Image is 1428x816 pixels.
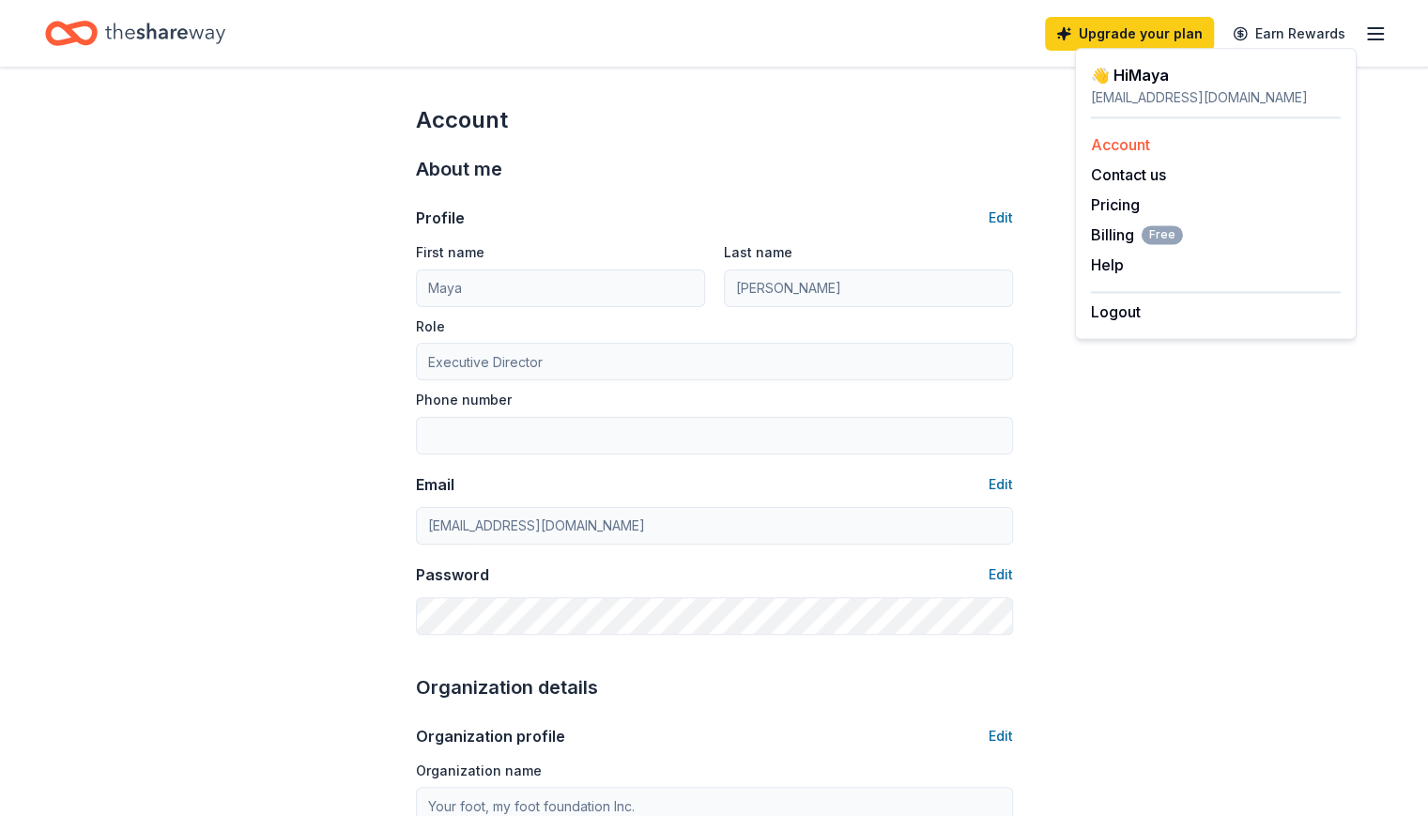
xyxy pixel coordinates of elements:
[416,672,1013,702] div: Organization details
[1142,225,1183,244] span: Free
[1091,300,1141,323] button: Logout
[989,725,1013,747] button: Edit
[989,473,1013,496] button: Edit
[1091,223,1183,246] span: Billing
[1091,254,1124,276] button: Help
[1091,64,1341,86] div: 👋 Hi Maya
[1091,163,1166,186] button: Contact us
[416,154,1013,184] div: About me
[416,391,512,409] label: Phone number
[1091,86,1341,109] div: [EMAIL_ADDRESS][DOMAIN_NAME]
[1091,195,1140,214] a: Pricing
[45,11,225,55] a: Home
[1221,17,1357,51] a: Earn Rewards
[416,762,542,780] label: Organization name
[416,473,454,496] div: Email
[989,207,1013,229] button: Edit
[416,207,465,229] div: Profile
[724,243,792,262] label: Last name
[416,243,484,262] label: First name
[416,317,445,336] label: Role
[1091,135,1150,154] a: Account
[416,563,489,586] div: Password
[989,563,1013,586] button: Edit
[416,105,1013,135] div: Account
[416,725,565,747] div: Organization profile
[1091,223,1183,246] button: BillingFree
[1045,17,1214,51] a: Upgrade your plan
